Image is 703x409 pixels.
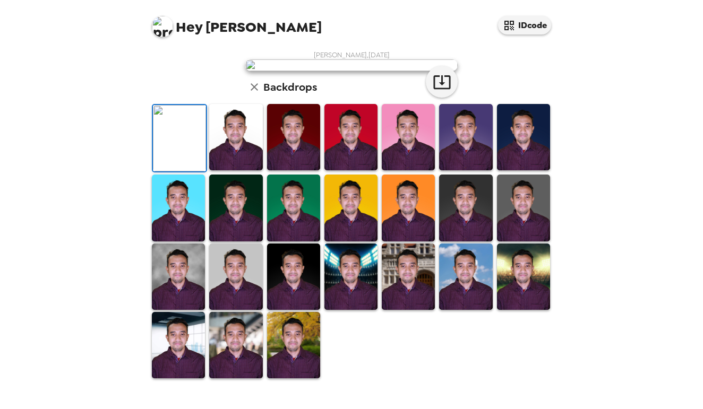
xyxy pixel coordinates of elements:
h6: Backdrops [263,79,317,95]
button: IDcode [498,16,551,34]
span: [PERSON_NAME] [152,11,322,34]
img: profile pic [152,16,173,37]
span: [PERSON_NAME] , [DATE] [314,50,390,59]
img: Original [153,105,206,171]
span: Hey [176,18,202,37]
img: user [245,59,458,71]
